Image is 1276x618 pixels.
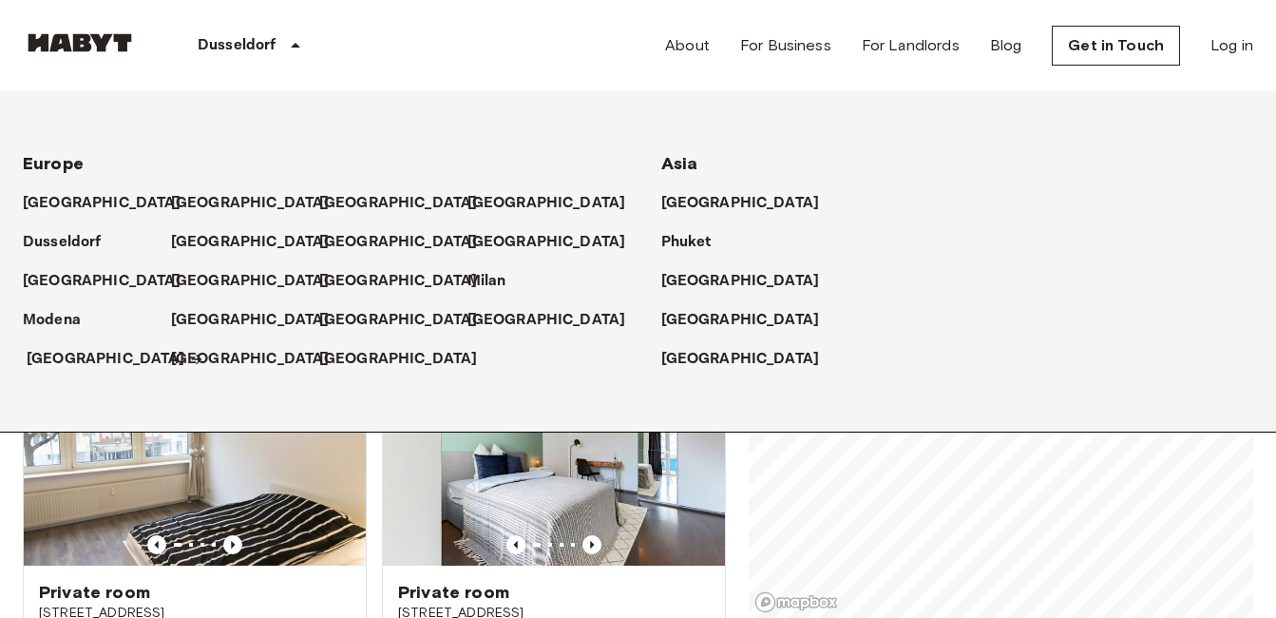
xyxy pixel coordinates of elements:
p: Dusseldorf [23,231,102,254]
p: [GEOGRAPHIC_DATA] [467,309,626,332]
button: Previous image [223,535,242,554]
a: [GEOGRAPHIC_DATA] [171,348,349,371]
p: [GEOGRAPHIC_DATA] [171,270,330,293]
p: [GEOGRAPHIC_DATA] [319,270,478,293]
a: [GEOGRAPHIC_DATA] [467,192,645,215]
a: [GEOGRAPHIC_DATA] [171,270,349,293]
a: [GEOGRAPHIC_DATA] [467,231,645,254]
a: Get in Touch [1052,26,1180,66]
a: Dusseldorf [23,231,121,254]
a: [GEOGRAPHIC_DATA] [27,348,204,371]
a: Modena [23,309,100,332]
span: Europe [23,153,84,174]
span: Private room [398,581,509,604]
span: Private room [39,581,150,604]
a: [GEOGRAPHIC_DATA] [171,231,349,254]
p: [GEOGRAPHIC_DATA] [23,270,181,293]
p: Milan [467,270,506,293]
a: [GEOGRAPHIC_DATA] [319,192,497,215]
button: Previous image [582,535,601,554]
a: [GEOGRAPHIC_DATA] [467,309,645,332]
a: [GEOGRAPHIC_DATA] [23,192,200,215]
a: [GEOGRAPHIC_DATA] [171,192,349,215]
a: [GEOGRAPHIC_DATA] [661,270,839,293]
p: Dusseldorf [198,34,276,57]
img: Habyt [23,33,137,52]
p: Phuket [661,231,712,254]
a: [GEOGRAPHIC_DATA] [319,231,497,254]
a: Mapbox logo [754,591,838,613]
p: [GEOGRAPHIC_DATA] [319,231,478,254]
button: Previous image [506,535,525,554]
a: [GEOGRAPHIC_DATA] [23,270,200,293]
img: Marketing picture of unit DE-11-004-001-02HF [383,338,725,566]
a: [GEOGRAPHIC_DATA] [319,348,497,371]
a: For Business [740,34,831,57]
p: [GEOGRAPHIC_DATA] [661,270,820,293]
p: [GEOGRAPHIC_DATA] [171,231,330,254]
button: Previous image [147,535,166,554]
a: [GEOGRAPHIC_DATA] [661,309,839,332]
p: [GEOGRAPHIC_DATA] [661,309,820,332]
a: [GEOGRAPHIC_DATA] [319,270,497,293]
a: Phuket [661,231,731,254]
a: [GEOGRAPHIC_DATA] [171,309,349,332]
p: Modena [23,309,81,332]
p: [GEOGRAPHIC_DATA] [661,192,820,215]
img: Marketing picture of unit DE-11-003-02M [24,338,366,566]
a: For Landlords [862,34,960,57]
a: About [665,34,710,57]
p: [GEOGRAPHIC_DATA] [319,192,478,215]
p: [GEOGRAPHIC_DATA] [171,348,330,371]
p: [GEOGRAPHIC_DATA] [467,192,626,215]
p: [GEOGRAPHIC_DATA] [23,192,181,215]
p: [GEOGRAPHIC_DATA] [319,348,478,371]
a: [GEOGRAPHIC_DATA] [661,192,839,215]
p: [GEOGRAPHIC_DATA] [319,309,478,332]
a: [GEOGRAPHIC_DATA] [661,348,839,371]
p: [GEOGRAPHIC_DATA] [171,192,330,215]
a: Milan [467,270,525,293]
a: Log in [1210,34,1253,57]
a: Blog [990,34,1022,57]
span: Asia [661,153,698,174]
p: [GEOGRAPHIC_DATA] [467,231,626,254]
p: [GEOGRAPHIC_DATA] [661,348,820,371]
a: [GEOGRAPHIC_DATA] [319,309,497,332]
p: [GEOGRAPHIC_DATA] [171,309,330,332]
p: [GEOGRAPHIC_DATA] [27,348,185,371]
